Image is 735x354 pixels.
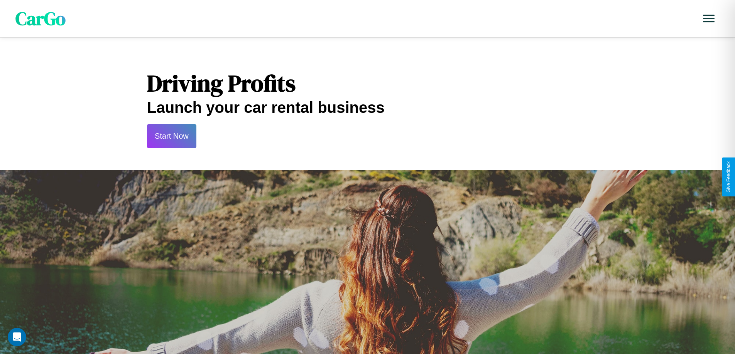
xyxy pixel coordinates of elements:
[147,67,588,99] h1: Driving Profits
[15,6,66,31] span: CarGo
[8,328,26,346] iframe: Intercom live chat
[698,8,720,29] button: Open menu
[147,124,196,148] button: Start Now
[726,161,731,193] div: Give Feedback
[147,99,588,116] h2: Launch your car rental business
